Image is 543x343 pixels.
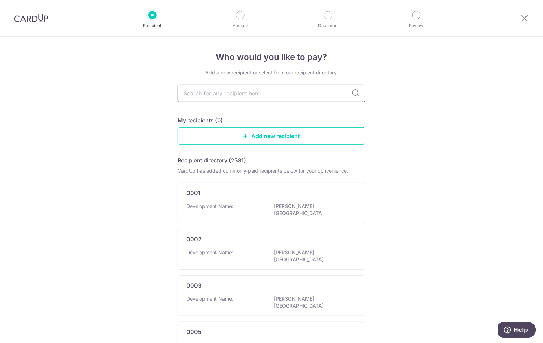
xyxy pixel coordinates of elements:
[274,203,352,217] p: [PERSON_NAME][GEOGRAPHIC_DATA]
[274,295,352,309] p: [PERSON_NAME][GEOGRAPHIC_DATA]
[186,235,201,243] p: 0002
[214,22,266,29] p: Amount
[178,167,365,174] div: CardUp has added commonly-paid recipients below for your convenience.
[302,22,354,29] p: Document
[178,156,246,164] h5: Recipient directory (2581)
[178,127,365,145] a: Add new recipient
[186,189,200,197] p: 0001
[186,249,233,256] p: Development Name:
[274,249,352,263] p: [PERSON_NAME][GEOGRAPHIC_DATA]
[178,116,223,125] h5: My recipients (0)
[186,328,201,336] p: 0005
[126,22,178,29] p: Recipient
[178,69,365,76] div: Add a new recipient or select from our recipient directory.
[498,322,536,339] iframe: Opens a widget where you can find more information
[14,14,48,22] img: CardUp
[186,295,233,302] p: Development Name:
[186,281,201,290] p: 0003
[178,85,365,102] input: Search for any recipient here
[178,51,365,63] h4: Who would you like to pay?
[186,203,233,210] p: Development Name:
[391,22,442,29] p: Review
